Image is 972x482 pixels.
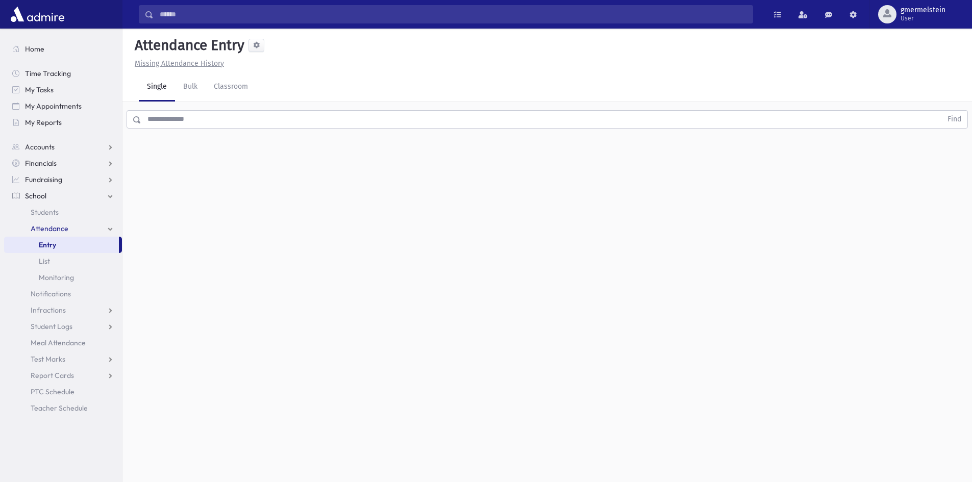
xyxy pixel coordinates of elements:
a: Students [4,204,122,220]
h5: Attendance Entry [131,37,244,54]
span: Report Cards [31,371,74,380]
span: Entry [39,240,56,249]
span: My Tasks [25,85,54,94]
span: School [25,191,46,200]
span: Home [25,44,44,54]
span: Time Tracking [25,69,71,78]
span: List [39,257,50,266]
a: Bulk [175,73,206,102]
a: Missing Attendance History [131,59,224,68]
span: Test Marks [31,354,65,364]
button: Find [941,111,967,128]
span: Financials [25,159,57,168]
a: My Reports [4,114,122,131]
a: Infractions [4,302,122,318]
a: Home [4,41,122,57]
span: Monitoring [39,273,74,282]
a: PTC Schedule [4,384,122,400]
input: Search [154,5,753,23]
span: Teacher Schedule [31,403,88,413]
a: Classroom [206,73,256,102]
a: Fundraising [4,171,122,188]
a: Teacher Schedule [4,400,122,416]
span: Attendance [31,224,68,233]
a: Test Marks [4,351,122,367]
a: My Tasks [4,82,122,98]
a: Notifications [4,286,122,302]
a: Time Tracking [4,65,122,82]
span: Meal Attendance [31,338,86,347]
a: My Appointments [4,98,122,114]
a: Student Logs [4,318,122,335]
span: My Reports [25,118,62,127]
a: School [4,188,122,204]
span: Fundraising [25,175,62,184]
span: Students [31,208,59,217]
img: AdmirePro [8,4,67,24]
a: Meal Attendance [4,335,122,351]
a: Financials [4,155,122,171]
a: Monitoring [4,269,122,286]
a: Report Cards [4,367,122,384]
span: Accounts [25,142,55,151]
span: Student Logs [31,322,72,331]
u: Missing Attendance History [135,59,224,68]
span: Infractions [31,306,66,315]
span: PTC Schedule [31,387,74,396]
a: Entry [4,237,119,253]
a: List [4,253,122,269]
span: gmermelstein [901,6,945,14]
a: Attendance [4,220,122,237]
a: Accounts [4,139,122,155]
span: Notifications [31,289,71,298]
span: My Appointments [25,102,82,111]
span: User [901,14,945,22]
a: Single [139,73,175,102]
